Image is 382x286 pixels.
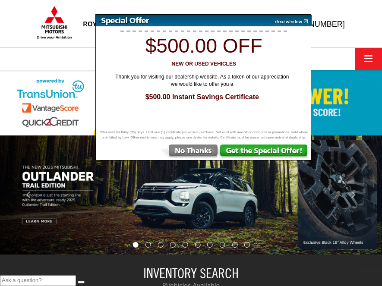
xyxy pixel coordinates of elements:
img: Get the Special Offer [219,145,311,160]
img: close window [268,15,312,26]
button: Click to show site navigation [355,48,382,70]
li: Go to slide number 5. [183,242,188,248]
li: Go to slide number 7. [207,242,213,248]
li: Go to slide number 1. [133,242,138,248]
h3: Royal Mitsubishi [83,19,147,28]
span: Offer valid for thirty (30) days. Limit one (1) certificate per vehicle purchase. Not valid with ... [98,130,309,140]
span: Live Chat [348,268,372,274]
button: Click to view next picture. [325,153,382,238]
img: No Thanks, Continue to Website [159,145,219,160]
button: Send [78,281,85,283]
span: Thank you for visiting our dealership website. As a token of our appreciation we would like to of... [109,73,295,88]
h3: Inventory Search [36,266,347,281]
li: Go to slide number 9. [232,242,237,248]
li: Go to slide number 8. [220,242,225,248]
span: [PHONE_NUMBER] [275,20,345,28]
img: Mitsubishi [35,6,74,39]
h3: New or Used Vehicles [101,61,307,67]
a: Live Chat [348,267,372,276]
h1: $500.00 off [101,35,307,57]
li: Go to slide number 3. [158,242,163,248]
li: Go to slide number 4. [170,242,176,248]
li: Go to slide number 2. [145,242,151,248]
a: Text [372,267,382,276]
li: Go to slide number 10. [244,242,250,248]
li: Go to slide number 6. [195,242,200,248]
span: Text [372,268,382,274]
img: Special Offer [96,15,268,26]
span: $500.00 Instant Savings Certificate [105,92,299,102]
